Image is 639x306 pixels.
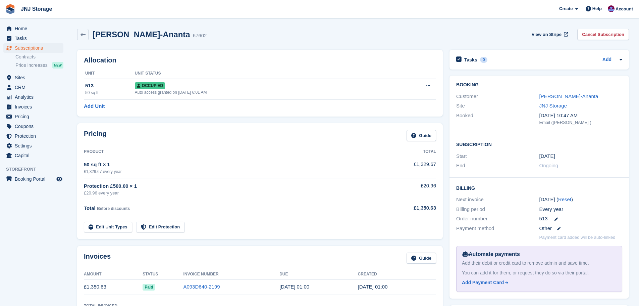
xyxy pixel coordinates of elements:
a: menu [3,92,63,102]
th: Status [143,269,183,280]
span: Account [616,6,633,12]
div: £1,350.63 [372,204,436,212]
span: Analytics [15,92,55,102]
div: £1,329.67 every year [84,169,372,175]
div: Customer [456,93,539,100]
span: Price increases [15,62,48,69]
a: menu [3,34,63,43]
span: Booking Portal [15,174,55,184]
a: View on Stripe [529,29,570,40]
time: 2025-03-01 01:00:00 UTC [279,284,309,290]
img: stora-icon-8386f47178a22dfd0bd8f6a31ec36ba5ce8667c1dd55bd0f319d3a0aa187defe.svg [5,4,15,14]
div: Add Payment Card [462,279,504,286]
div: Automate payments [462,250,617,258]
div: Protection £500.00 × 1 [84,182,372,190]
span: View on Stripe [532,31,562,38]
a: Guide [407,253,436,264]
span: Settings [15,141,55,150]
a: menu [3,122,63,131]
span: Capital [15,151,55,160]
span: Storefront [6,166,67,173]
td: £20.96 [372,178,436,200]
div: Other [539,225,622,232]
th: Total [372,146,436,157]
span: Create [559,5,573,12]
a: menu [3,102,63,112]
a: Edit Protection [136,222,184,233]
span: 513 [539,215,548,223]
a: Preview store [55,175,63,183]
div: Order number [456,215,539,223]
div: Billing period [456,206,539,213]
span: Tasks [15,34,55,43]
h2: Tasks [464,57,477,63]
th: Due [279,269,358,280]
div: Auto access granted on [DATE] 6:01 AM [135,89,387,95]
span: Subscriptions [15,43,55,53]
span: Pricing [15,112,55,121]
div: Booked [456,112,539,126]
div: [DATE] 10:47 AM [539,112,622,120]
a: Add Payment Card [462,279,614,286]
a: Reset [558,196,571,202]
span: Total [84,205,96,211]
td: £1,350.63 [84,279,143,295]
a: Edit Unit Types [84,222,132,233]
h2: [PERSON_NAME]-Ananta [93,30,190,39]
a: menu [3,112,63,121]
div: 50 sq ft [85,90,135,96]
a: menu [3,73,63,82]
div: 513 [85,82,135,90]
div: Site [456,102,539,110]
div: Email ([PERSON_NAME] ) [539,119,622,126]
div: NEW [52,62,63,69]
time: 2025-02-28 01:00:00 UTC [539,152,555,160]
a: Cancel Subscription [577,29,629,40]
a: Price increases NEW [15,61,63,69]
div: [DATE] ( ) [539,196,622,204]
div: End [456,162,539,170]
h2: Billing [456,184,622,191]
span: CRM [15,83,55,92]
a: Add [602,56,611,64]
div: You can add it for them, or request they do so via their portal. [462,269,617,276]
p: Payment card added will be auto-linked [539,234,616,241]
a: Add Unit [84,102,105,110]
h2: Invoices [84,253,111,264]
div: Payment method [456,225,539,232]
a: A093D640-2199 [183,284,220,290]
span: Coupons [15,122,55,131]
time: 2025-02-28 01:00:19 UTC [358,284,388,290]
span: Before discounts [97,206,130,211]
span: Paid [143,284,155,291]
a: menu [3,24,63,33]
h2: Pricing [84,130,107,141]
div: 67602 [193,32,207,40]
a: menu [3,131,63,141]
span: Sites [15,73,55,82]
span: Invoices [15,102,55,112]
a: menu [3,174,63,184]
span: Home [15,24,55,33]
div: £20.96 every year [84,190,372,196]
td: £1,329.67 [372,157,436,178]
img: Jonathan Scrase [608,5,615,12]
th: Product [84,146,372,157]
a: Contracts [15,54,63,60]
span: Help [592,5,602,12]
th: Unit Status [135,68,387,79]
span: Ongoing [539,163,558,168]
a: menu [3,83,63,92]
a: menu [3,151,63,160]
th: Created [358,269,436,280]
a: menu [3,43,63,53]
th: Unit [84,68,135,79]
a: Guide [407,130,436,141]
h2: Subscription [456,141,622,147]
a: [PERSON_NAME]-Ananta [539,93,598,99]
h2: Allocation [84,56,436,64]
th: Invoice Number [183,269,279,280]
h2: Booking [456,82,622,88]
th: Amount [84,269,143,280]
div: 50 sq ft × 1 [84,161,372,169]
